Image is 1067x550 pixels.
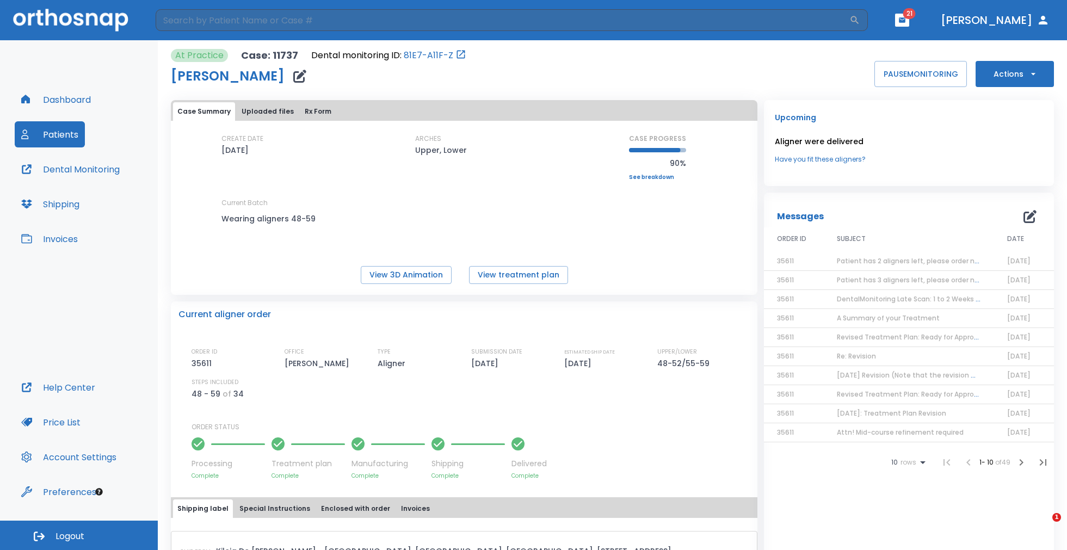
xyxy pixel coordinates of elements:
button: [PERSON_NAME] [936,10,1054,30]
span: 35611 [777,409,794,418]
p: Aligner were delivered [775,135,1043,148]
button: Rx Form [300,102,336,121]
p: 48 - 59 [192,387,220,400]
p: STEPS INCLUDED [192,378,238,387]
p: Complete [351,472,425,480]
p: [PERSON_NAME] [285,357,353,370]
span: Logout [55,530,84,542]
a: See breakdown [629,174,686,181]
p: Wearing aligners 48-59 [221,212,319,225]
button: Shipping label [173,499,233,518]
a: Have you fit these aligners? [775,155,1043,164]
span: 21 [903,8,916,19]
p: CASE PROGRESS [629,134,686,144]
button: Help Center [15,374,102,400]
span: 35611 [777,294,794,304]
span: [DATE] [1007,409,1031,418]
p: Complete [272,472,345,480]
span: 1 [1052,513,1061,522]
button: Preferences [15,479,103,505]
p: 48-52/55-59 [657,357,713,370]
button: Invoices [397,499,434,518]
p: Upper, Lower [415,144,467,157]
div: tabs [173,499,755,518]
span: 35611 [777,370,794,380]
p: Complete [431,472,505,480]
p: of [223,387,231,400]
p: Shipping [431,458,505,469]
a: Invoices [15,226,84,252]
p: Treatment plan [272,458,345,469]
span: [DATE] [1007,294,1031,304]
p: Manufacturing [351,458,425,469]
button: Shipping [15,191,86,217]
a: Account Settings [15,444,123,470]
p: Upcoming [775,111,1043,124]
p: Aligner [378,357,409,370]
button: Dashboard [15,86,97,113]
span: [DATE] [1007,313,1031,323]
span: Revised Treatment Plan: Ready for Approval [837,390,984,399]
img: Orthosnap [13,9,128,31]
p: OFFICE [285,347,304,357]
button: Actions [976,61,1054,87]
span: 1 - 10 [979,458,995,467]
h1: [PERSON_NAME] [171,70,285,83]
span: 35611 [777,390,794,399]
span: rows [898,459,916,466]
button: Special Instructions [235,499,314,518]
span: 10 [891,459,898,466]
button: View 3D Animation [361,266,452,284]
p: Current aligner order [178,308,271,321]
span: 35611 [777,428,794,437]
p: Current Batch [221,198,319,208]
span: ORDER ID [777,234,806,244]
span: 35611 [777,256,794,265]
p: 35611 [192,357,215,370]
div: Open patient in dental monitoring portal [311,49,466,62]
span: [DATE] [1007,351,1031,361]
span: Patient has 2 aligners left, please order next set! [837,256,1001,265]
button: Case Summary [173,102,235,121]
p: ESTIMATED SHIP DATE [564,347,615,357]
span: 35611 [777,313,794,323]
p: At Practice [175,49,224,62]
button: View treatment plan [469,266,568,284]
p: Processing [192,458,265,469]
p: TYPE [378,347,391,357]
span: [DATE] [1007,332,1031,342]
span: Revised Treatment Plan: Ready for Approval [837,332,984,342]
p: [DATE] [564,357,595,370]
span: [DATE] [1007,428,1031,437]
p: 34 [233,387,244,400]
button: Uploaded files [237,102,298,121]
span: Re: Revision [837,351,876,361]
span: [DATE] [1007,390,1031,399]
span: SUBJECT [837,234,866,244]
button: Patients [15,121,85,147]
span: [DATE]: Treatment Plan Revision [837,409,946,418]
p: Dental monitoring ID: [311,49,402,62]
button: Enclosed with order [317,499,394,518]
span: DATE [1007,234,1024,244]
span: DentalMonitoring Late Scan: 1 to 2 Weeks Notification [837,294,1015,304]
span: of 49 [995,458,1010,467]
div: Tooltip anchor [94,487,104,497]
span: Patient has 3 aligners left, please order next set! [837,275,1001,285]
button: Price List [15,409,87,435]
span: [DATE] [1007,370,1031,380]
p: Complete [511,472,547,480]
div: tabs [173,102,755,121]
p: [DATE] [471,357,502,370]
iframe: Intercom live chat [1030,513,1056,539]
a: 81E7-A11F-Z [404,49,453,62]
input: Search by Patient Name or Case # [156,9,849,31]
span: Attn! Mid-course refinement required [837,428,964,437]
span: 35611 [777,332,794,342]
span: [DATE] [1007,256,1031,265]
p: ORDER STATUS [192,422,750,432]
